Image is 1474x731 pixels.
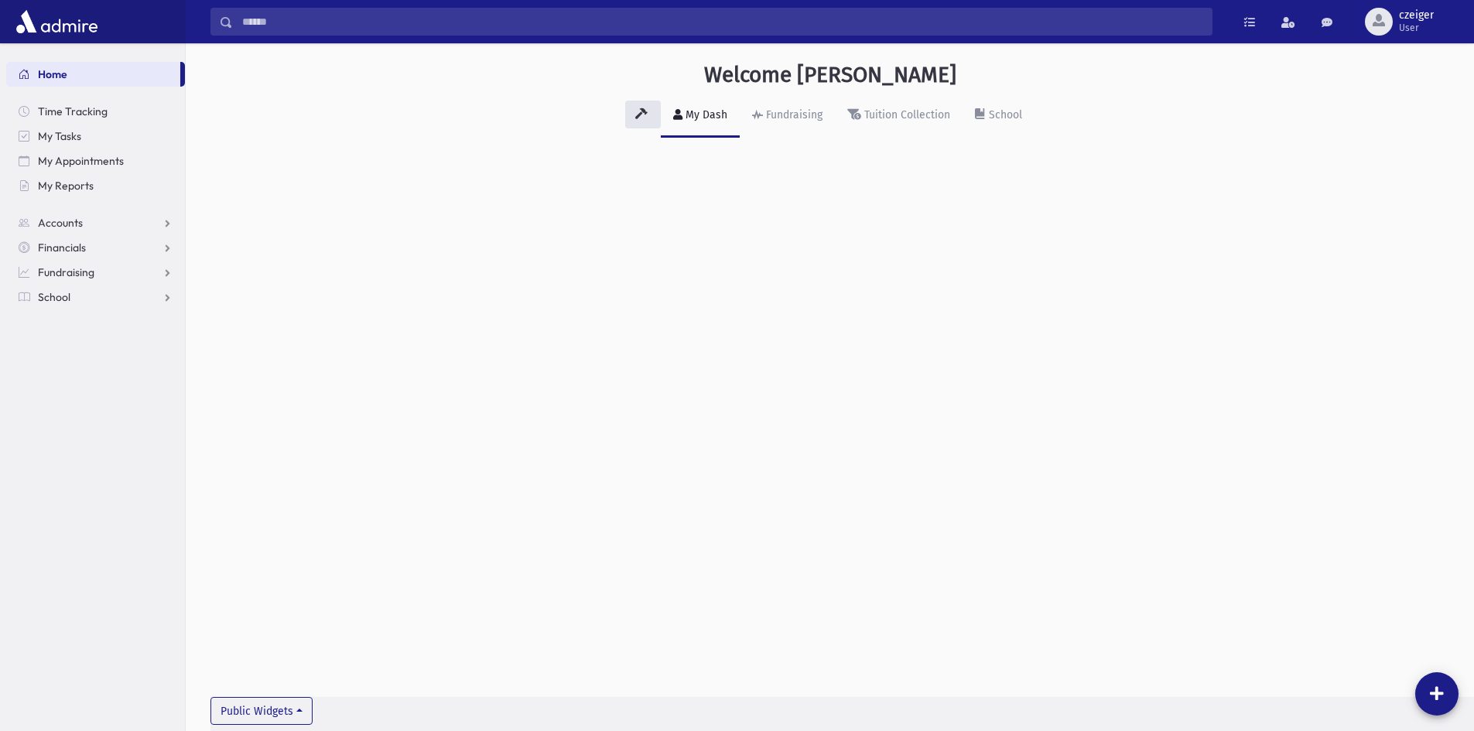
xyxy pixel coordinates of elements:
[38,265,94,279] span: Fundraising
[38,154,124,168] span: My Appointments
[1399,9,1434,22] span: czeiger
[6,99,185,124] a: Time Tracking
[38,290,70,304] span: School
[6,235,185,260] a: Financials
[704,62,956,88] h3: Welcome [PERSON_NAME]
[6,260,185,285] a: Fundraising
[861,108,950,121] div: Tuition Collection
[740,94,835,138] a: Fundraising
[38,67,67,81] span: Home
[38,129,81,143] span: My Tasks
[38,216,83,230] span: Accounts
[6,285,185,309] a: School
[1399,22,1434,34] span: User
[986,108,1022,121] div: School
[6,173,185,198] a: My Reports
[6,210,185,235] a: Accounts
[38,179,94,193] span: My Reports
[6,124,185,149] a: My Tasks
[38,241,86,254] span: Financials
[12,6,101,37] img: AdmirePro
[763,108,822,121] div: Fundraising
[38,104,108,118] span: Time Tracking
[835,94,963,138] a: Tuition Collection
[963,94,1035,138] a: School
[6,149,185,173] a: My Appointments
[210,697,313,725] button: Public Widgets
[661,94,740,138] a: My Dash
[233,8,1212,36] input: Search
[682,108,727,121] div: My Dash
[6,62,180,87] a: Home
